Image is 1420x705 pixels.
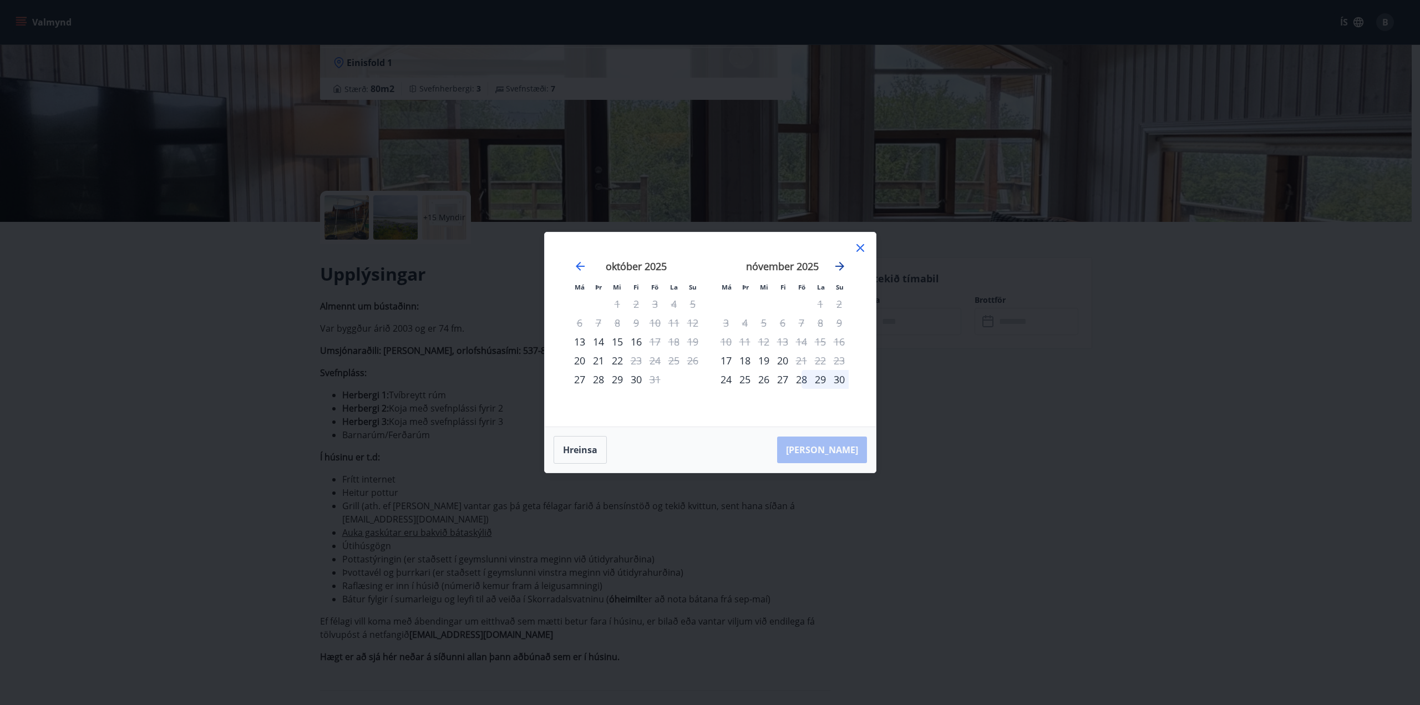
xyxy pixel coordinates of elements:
[833,260,846,273] div: Move forward to switch to the next month.
[665,351,683,370] td: Not available. laugardagur, 25. október 2025
[606,260,667,273] strong: október 2025
[736,332,754,351] td: Not available. þriðjudagur, 11. nóvember 2025
[651,283,658,291] small: Fö
[570,370,589,389] div: Aðeins innritun í boði
[754,370,773,389] div: 26
[742,283,749,291] small: Þr
[608,295,627,313] td: Not available. miðvikudagur, 1. október 2025
[830,332,849,351] td: Not available. sunnudagur, 16. nóvember 2025
[830,295,849,313] td: Not available. sunnudagur, 2. nóvember 2025
[817,283,825,291] small: La
[717,313,736,332] td: Not available. mánudagur, 3. nóvember 2025
[754,332,773,351] td: Not available. miðvikudagur, 12. nóvember 2025
[575,283,585,291] small: Má
[836,283,844,291] small: Su
[646,351,665,370] td: Not available. föstudagur, 24. október 2025
[646,313,665,332] td: Not available. föstudagur, 10. október 2025
[717,351,736,370] div: Aðeins innritun í boði
[627,295,646,313] td: Not available. fimmtudagur, 2. október 2025
[670,283,678,291] small: La
[811,332,830,351] td: Not available. laugardagur, 15. nóvember 2025
[646,332,665,351] td: Not available. föstudagur, 17. október 2025
[589,313,608,332] td: Not available. þriðjudagur, 7. október 2025
[717,332,736,351] td: Not available. mánudagur, 10. nóvember 2025
[646,370,665,389] td: Not available. föstudagur, 31. október 2025
[717,351,736,370] td: Choose mánudagur, 17. nóvember 2025 as your check-in date. It’s available.
[627,351,646,370] div: Aðeins útritun í boði
[608,332,627,351] div: 15
[574,260,587,273] div: Move backward to switch to the previous month.
[570,370,589,389] td: Choose mánudagur, 27. október 2025 as your check-in date. It’s available.
[811,295,830,313] td: Not available. laugardagur, 1. nóvember 2025
[633,283,639,291] small: Fi
[570,351,589,370] td: Choose mánudagur, 20. október 2025 as your check-in date. It’s available.
[773,313,792,332] td: Not available. fimmtudagur, 6. nóvember 2025
[608,370,627,389] div: 29
[646,370,665,389] div: Aðeins útritun í boði
[570,332,589,351] td: Choose mánudagur, 13. október 2025 as your check-in date. It’s available.
[665,313,683,332] td: Not available. laugardagur, 11. október 2025
[830,370,849,389] td: Choose sunnudagur, 30. nóvember 2025 as your check-in date. It’s available.
[627,313,646,332] td: Not available. fimmtudagur, 9. október 2025
[589,370,608,389] td: Choose þriðjudagur, 28. október 2025 as your check-in date. It’s available.
[646,295,665,313] td: Not available. föstudagur, 3. október 2025
[627,351,646,370] td: Not available. fimmtudagur, 23. október 2025
[558,246,863,413] div: Calendar
[646,332,665,351] div: Aðeins útritun í boði
[570,313,589,332] td: Not available. mánudagur, 6. október 2025
[570,332,589,351] div: Aðeins innritun í boði
[792,313,811,332] td: Not available. föstudagur, 7. nóvember 2025
[773,370,792,389] td: Choose fimmtudagur, 27. nóvember 2025 as your check-in date. It’s available.
[811,370,830,389] td: Choose laugardagur, 29. nóvember 2025 as your check-in date. It’s available.
[608,370,627,389] td: Choose miðvikudagur, 29. október 2025 as your check-in date. It’s available.
[811,351,830,370] td: Not available. laugardagur, 22. nóvember 2025
[683,351,702,370] td: Not available. sunnudagur, 26. október 2025
[689,283,697,291] small: Su
[665,332,683,351] td: Not available. laugardagur, 18. október 2025
[595,283,602,291] small: Þr
[830,351,849,370] td: Not available. sunnudagur, 23. nóvember 2025
[683,332,702,351] td: Not available. sunnudagur, 19. október 2025
[792,351,811,370] div: Aðeins útritun í boði
[736,351,754,370] td: Choose þriðjudagur, 18. nóvember 2025 as your check-in date. It’s available.
[798,283,805,291] small: Fö
[792,332,811,351] td: Not available. föstudagur, 14. nóvember 2025
[773,332,792,351] td: Not available. fimmtudagur, 13. nóvember 2025
[554,436,607,464] button: Hreinsa
[792,370,811,389] td: Choose föstudagur, 28. nóvember 2025 as your check-in date. It’s available.
[736,370,754,389] div: 25
[760,283,768,291] small: Mi
[754,351,773,370] td: Choose miðvikudagur, 19. nóvember 2025 as your check-in date. It’s available.
[717,370,736,389] td: Choose mánudagur, 24. nóvember 2025 as your check-in date. It’s available.
[754,370,773,389] td: Choose miðvikudagur, 26. nóvember 2025 as your check-in date. It’s available.
[683,295,702,313] td: Not available. sunnudagur, 5. október 2025
[773,351,792,370] div: 20
[754,313,773,332] td: Not available. miðvikudagur, 5. nóvember 2025
[589,351,608,370] td: Choose þriðjudagur, 21. október 2025 as your check-in date. It’s available.
[608,332,627,351] td: Choose miðvikudagur, 15. október 2025 as your check-in date. It’s available.
[830,313,849,332] td: Not available. sunnudagur, 9. nóvember 2025
[792,370,811,389] div: 28
[830,370,849,389] div: 30
[627,332,646,351] div: 16
[589,332,608,351] td: Choose þriðjudagur, 14. október 2025 as your check-in date. It’s available.
[589,332,608,351] div: 14
[589,351,608,370] div: 21
[608,351,627,370] td: Choose miðvikudagur, 22. október 2025 as your check-in date. It’s available.
[717,370,736,389] div: Aðeins innritun í boði
[736,351,754,370] div: 18
[773,370,792,389] div: 27
[570,351,589,370] div: Aðeins innritun í boði
[792,351,811,370] td: Not available. föstudagur, 21. nóvember 2025
[665,295,683,313] td: Not available. laugardagur, 4. október 2025
[627,332,646,351] td: Choose fimmtudagur, 16. október 2025 as your check-in date. It’s available.
[722,283,732,291] small: Má
[683,313,702,332] td: Not available. sunnudagur, 12. október 2025
[627,370,646,389] td: Choose fimmtudagur, 30. október 2025 as your check-in date. It’s available.
[811,370,830,389] div: 29
[773,351,792,370] td: Choose fimmtudagur, 20. nóvember 2025 as your check-in date. It’s available.
[780,283,786,291] small: Fi
[736,313,754,332] td: Not available. þriðjudagur, 4. nóvember 2025
[736,370,754,389] td: Choose þriðjudagur, 25. nóvember 2025 as your check-in date. It’s available.
[589,370,608,389] div: 28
